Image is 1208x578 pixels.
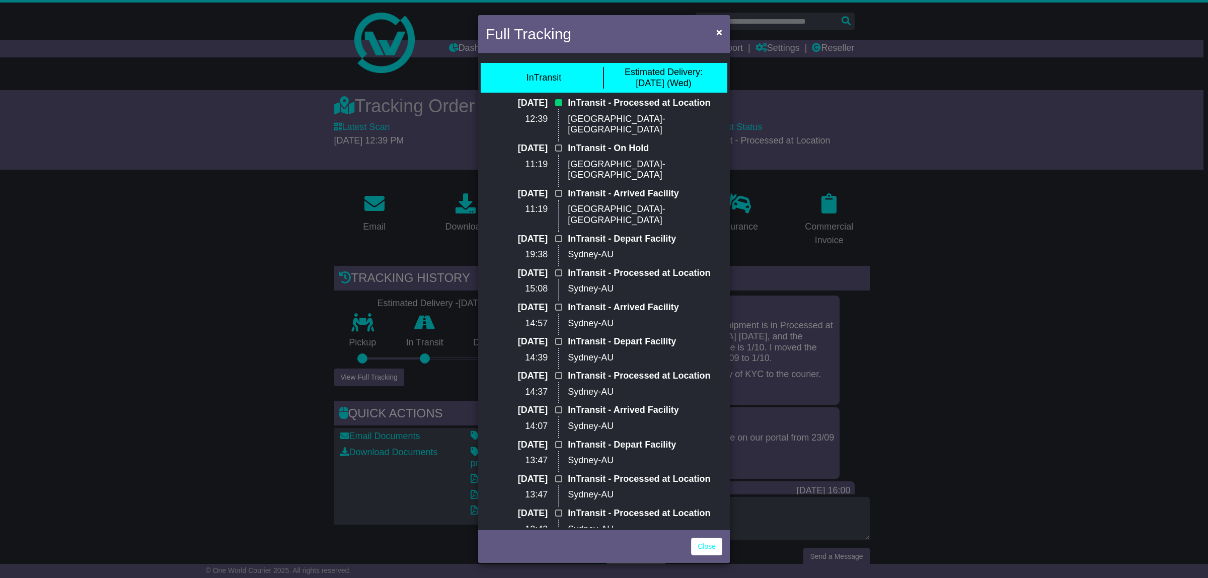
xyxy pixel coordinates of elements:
[568,143,722,154] p: InTransit - On Hold
[486,23,571,45] h4: Full Tracking
[486,405,548,416] p: [DATE]
[691,538,722,555] a: Close
[486,508,548,519] p: [DATE]
[486,387,548,398] p: 14:37
[568,249,722,260] p: Sydney-AU
[486,352,548,364] p: 14:39
[568,371,722,382] p: InTransit - Processed at Location
[486,283,548,295] p: 15:08
[568,302,722,313] p: InTransit - Arrived Facility
[711,22,727,42] button: Close
[486,234,548,245] p: [DATE]
[568,455,722,466] p: Sydney-AU
[625,67,703,89] div: [DATE] (Wed)
[568,283,722,295] p: Sydney-AU
[486,336,548,347] p: [DATE]
[486,474,548,485] p: [DATE]
[625,67,703,77] span: Estimated Delivery:
[568,352,722,364] p: Sydney-AU
[486,249,548,260] p: 19:38
[568,268,722,279] p: InTransit - Processed at Location
[568,474,722,485] p: InTransit - Processed at Location
[568,508,722,519] p: InTransit - Processed at Location
[568,204,722,226] p: [GEOGRAPHIC_DATA]-[GEOGRAPHIC_DATA]
[486,159,548,170] p: 11:19
[568,188,722,199] p: InTransit - Arrived Facility
[486,421,548,432] p: 14:07
[486,98,548,109] p: [DATE]
[486,204,548,215] p: 11:19
[486,440,548,451] p: [DATE]
[486,318,548,329] p: 14:57
[486,114,548,125] p: 12:39
[486,143,548,154] p: [DATE]
[568,387,722,398] p: Sydney-AU
[486,489,548,500] p: 13:47
[486,455,548,466] p: 13:47
[568,318,722,329] p: Sydney-AU
[568,524,722,535] p: Sydney-AU
[568,405,722,416] p: InTransit - Arrived Facility
[486,268,548,279] p: [DATE]
[568,98,722,109] p: InTransit - Processed at Location
[568,421,722,432] p: Sydney-AU
[568,234,722,245] p: InTransit - Depart Facility
[568,440,722,451] p: InTransit - Depart Facility
[486,302,548,313] p: [DATE]
[568,159,722,181] p: [GEOGRAPHIC_DATA]-[GEOGRAPHIC_DATA]
[486,524,548,535] p: 12:43
[526,73,561,84] div: InTransit
[716,26,722,38] span: ×
[568,336,722,347] p: InTransit - Depart Facility
[568,114,722,135] p: [GEOGRAPHIC_DATA]-[GEOGRAPHIC_DATA]
[486,188,548,199] p: [DATE]
[568,489,722,500] p: Sydney-AU
[486,371,548,382] p: [DATE]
